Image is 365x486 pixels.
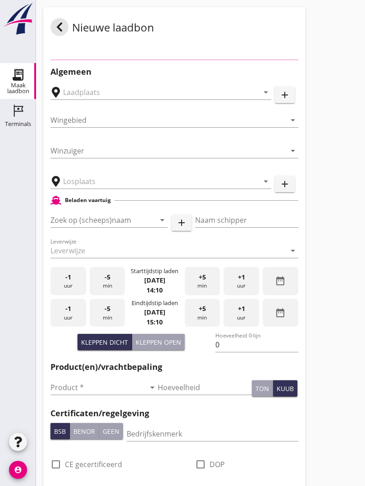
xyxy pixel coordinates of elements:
i: arrow_drop_down [287,115,298,126]
strong: 14:10 [146,286,163,294]
input: Hoeveelheid [158,380,252,395]
div: kuub [277,384,294,393]
button: Kleppen open [132,334,185,350]
i: date_range [275,275,286,286]
div: Eindtijdstip laden [132,299,178,307]
div: min [185,299,220,327]
i: arrow_drop_down [287,245,298,256]
button: Benor [70,423,99,439]
div: uur [224,299,259,327]
h2: Certificaten/regelgeving [50,407,298,419]
i: arrow_drop_down [287,145,298,156]
span: -5 [105,272,110,282]
span: -1 [65,304,71,314]
h2: Beladen vaartuig [65,196,111,204]
i: add [279,179,290,189]
button: ton [252,380,273,396]
input: Bedrijfskenmerk [127,427,298,441]
div: BSB [54,427,66,436]
span: +5 [199,272,206,282]
div: Nieuwe laadbon [50,18,154,40]
img: logo-small.a267ee39.svg [2,2,34,36]
i: arrow_drop_down [260,176,271,187]
div: min [185,267,220,295]
strong: 15:10 [146,318,163,326]
div: min [90,299,125,327]
input: Naam schipper [195,213,298,227]
span: -1 [65,272,71,282]
input: Product * [50,380,145,395]
input: Losplaats [63,174,246,189]
div: Benor [73,427,95,436]
button: BSB [50,423,70,439]
div: Starttijdstip laden [131,267,178,275]
strong: [DATE] [144,276,165,284]
i: add [176,217,187,228]
strong: [DATE] [144,308,165,316]
label: DOP [210,460,225,469]
button: Geen [99,423,123,439]
input: Hoeveelheid 0-lijn [215,337,298,352]
h2: Product(en)/vrachtbepaling [50,361,298,373]
div: Kleppen dicht [81,337,128,347]
div: ton [255,384,269,393]
input: Winzuiger [50,144,286,158]
i: arrow_drop_down [147,382,158,393]
input: Wingebied [50,113,286,127]
div: Geen [103,427,119,436]
button: Kleppen dicht [78,334,132,350]
div: Terminals [5,121,31,127]
button: kuub [273,380,297,396]
i: account_circle [9,461,27,479]
div: min [90,267,125,295]
span: +1 [238,304,245,314]
i: add [279,90,290,100]
input: Laadplaats [63,85,246,99]
input: Zoek op (scheeps)naam [50,213,142,227]
div: uur [224,267,259,295]
label: CE gecertificeerd [65,460,122,469]
span: +5 [199,304,206,314]
span: -5 [105,304,110,314]
h2: Algemeen [50,66,298,78]
span: +1 [238,272,245,282]
i: arrow_drop_down [260,87,271,98]
div: uur [50,267,86,295]
div: Kleppen open [136,337,181,347]
i: date_range [275,307,286,318]
div: uur [50,299,86,327]
i: arrow_drop_down [157,215,168,225]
